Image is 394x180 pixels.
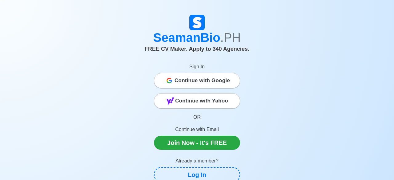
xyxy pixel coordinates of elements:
span: Continue with Yahoo [175,95,228,107]
img: Logo [189,15,205,30]
a: Join Now - It's FREE [154,136,240,150]
span: Continue with Google [175,74,230,87]
p: Continue with Email [154,126,240,133]
p: OR [154,114,240,121]
span: FREE CV Maker. Apply to 340 Agencies. [145,46,249,52]
p: Sign In [154,63,240,70]
button: Continue with Yahoo [154,93,240,109]
p: Already a member? [154,157,240,165]
button: Continue with Google [154,73,240,88]
span: .PH [220,31,241,44]
h1: SeamanBio [26,30,368,45]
